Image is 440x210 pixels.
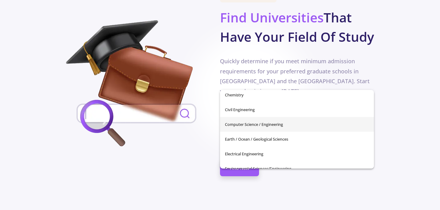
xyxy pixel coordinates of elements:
span: Earth / Ocean / Geological Sciences [225,132,369,146]
span: Civil Engineering [225,102,369,117]
span: Electrical Engineering [225,146,369,161]
span: Computer Science / Engineering [225,117,369,132]
span: Quickly determine if you meet minimum admission requirements for your preferred graduate schools ... [220,57,370,95]
span: Environmental Sciences/Engineering [225,161,369,176]
span: Find Universities [220,9,324,26]
span: Chemistry [225,87,369,102]
img: field [66,20,207,149]
b: That Have Your Field Of Study [220,9,374,45]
